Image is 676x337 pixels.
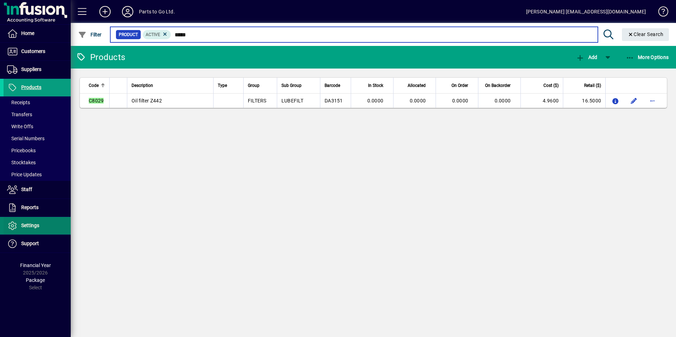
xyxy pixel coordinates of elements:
span: Products [21,84,41,90]
div: Barcode [325,82,346,89]
a: Knowledge Base [653,1,667,24]
span: Product [119,31,138,38]
a: Home [4,25,71,42]
span: Sub Group [281,82,302,89]
button: More options [647,95,658,106]
a: Staff [4,181,71,199]
span: Customers [21,48,45,54]
button: Filter [76,28,104,41]
a: Serial Numbers [4,132,71,144]
a: Support [4,235,71,253]
span: Reports [21,205,39,210]
span: DA3151 [325,98,343,104]
span: Pricebooks [7,148,36,153]
span: Home [21,30,34,36]
div: Sub Group [281,82,316,89]
span: Receipts [7,100,30,105]
em: C8029 [89,98,104,104]
button: Add [574,51,599,64]
td: 4.9600 [520,94,563,108]
a: Receipts [4,96,71,108]
span: Filter [78,32,102,37]
div: Description [132,82,209,89]
a: Settings [4,217,71,235]
span: Write Offs [7,124,33,129]
span: Price Updates [7,172,42,177]
button: Edit [628,95,640,106]
span: On Backorder [485,82,511,89]
a: Write Offs [4,120,71,132]
span: Support [21,241,39,246]
span: Staff [21,187,32,192]
a: Stocktakes [4,156,71,168]
span: Suppliers [21,66,41,72]
div: Allocated [398,82,432,89]
a: Pricebooks [4,144,71,156]
span: Package [26,277,45,283]
span: Retail ($) [584,82,601,89]
span: On Order [451,82,468,89]
span: In Stock [368,82,383,89]
a: Customers [4,43,71,60]
span: Barcode [325,82,340,89]
div: Parts to Go Ltd. [139,6,175,17]
span: 0.0000 [495,98,511,104]
a: Reports [4,199,71,217]
span: Cost ($) [543,82,559,89]
span: Group [248,82,260,89]
span: 0.0000 [367,98,384,104]
a: Price Updates [4,168,71,181]
mat-chip: Activation Status: Active [143,30,171,39]
td: 16.5000 [563,94,605,108]
span: Financial Year [20,262,51,268]
div: Type [218,82,239,89]
div: Group [248,82,273,89]
span: Active [146,32,160,37]
span: Add [576,54,597,60]
span: More Options [626,54,669,60]
div: Code [89,82,105,89]
span: FILTERS [248,98,267,104]
div: [PERSON_NAME] [EMAIL_ADDRESS][DOMAIN_NAME] [526,6,646,17]
span: Settings [21,223,39,228]
span: Allocated [408,82,426,89]
span: Clear Search [628,31,664,37]
span: Description [132,82,153,89]
div: On Order [440,82,474,89]
a: Suppliers [4,61,71,78]
span: Serial Numbers [7,136,45,141]
span: 0.0000 [410,98,426,104]
span: Transfers [7,112,32,117]
span: Stocktakes [7,160,36,165]
div: On Backorder [483,82,517,89]
span: 0.0000 [452,98,468,104]
button: Add [94,5,116,18]
div: In Stock [355,82,390,89]
span: Type [218,82,227,89]
span: Code [89,82,99,89]
button: Clear [622,28,669,41]
span: LUBEFILT [281,98,303,104]
button: More Options [624,51,671,64]
div: Products [76,52,125,63]
button: Profile [116,5,139,18]
span: Oil filter Z442 [132,98,162,104]
a: Transfers [4,108,71,120]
